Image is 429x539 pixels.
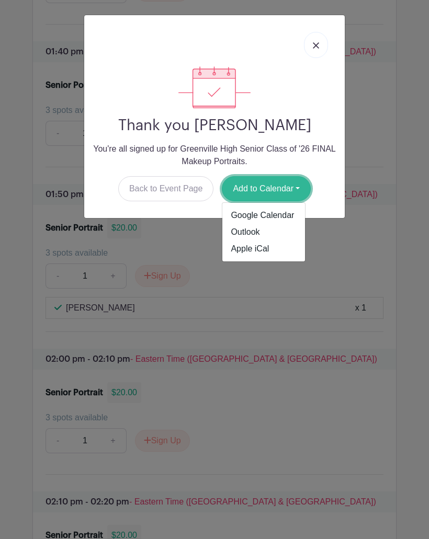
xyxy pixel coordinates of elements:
[222,224,305,240] a: Outlook
[118,176,214,201] a: Back to Event Page
[93,117,336,134] h2: Thank you [PERSON_NAME]
[222,176,311,201] button: Add to Calendar
[222,240,305,257] a: Apple iCal
[178,66,251,108] img: signup_complete-c468d5dda3e2740ee63a24cb0ba0d3ce5d8a4ecd24259e683200fb1569d990c8.svg
[313,42,319,49] img: close_button-5f87c8562297e5c2d7936805f587ecaba9071eb48480494691a3f1689db116b3.svg
[93,143,336,168] p: You're all signed up for Greenville High Senior Class of '26 FINAL Makeup Portraits.
[222,207,305,224] a: Google Calendar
